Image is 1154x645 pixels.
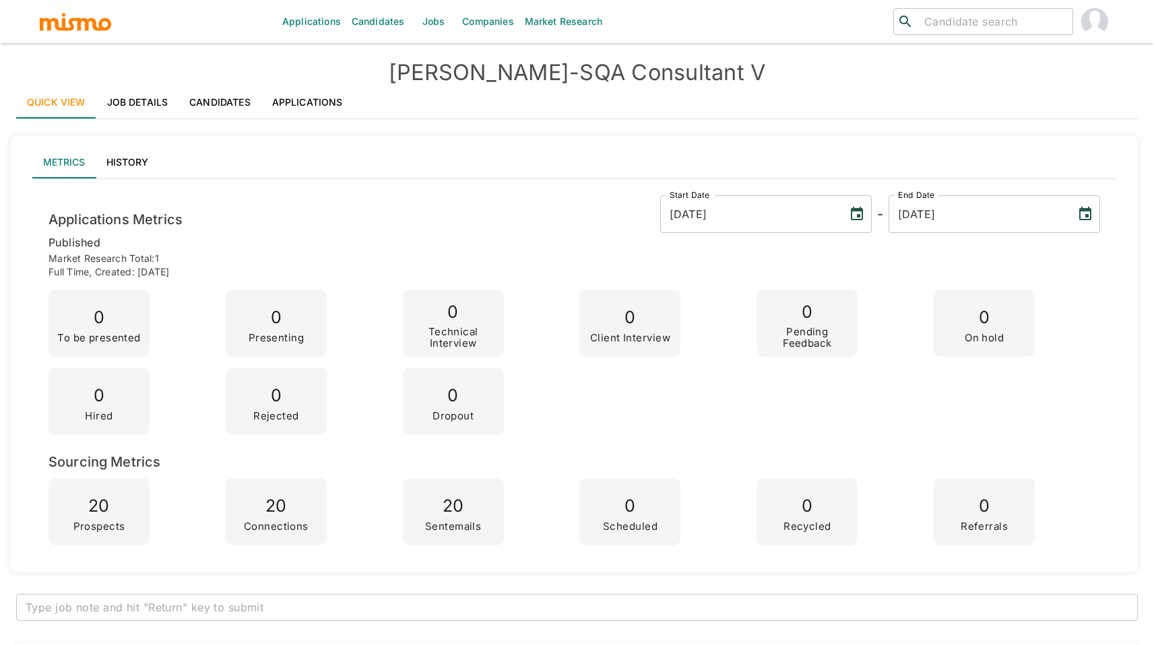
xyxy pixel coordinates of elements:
[253,411,299,422] p: Rejected
[590,303,670,333] p: 0
[762,298,852,327] p: 0
[590,333,670,344] p: Client Interview
[877,203,883,225] h6: -
[96,86,179,118] a: Job Details
[432,381,474,411] p: 0
[249,333,304,344] p: Presenting
[49,233,1100,252] p: published
[57,333,141,344] p: To be presented
[261,86,354,118] a: Applications
[408,327,499,349] p: Technical Interview
[603,521,658,533] p: Scheduled
[961,491,1008,521] p: 0
[16,59,1138,86] h4: [PERSON_NAME] - SQA Consultant V
[73,491,125,521] p: 20
[16,86,96,118] a: Quick View
[762,327,852,349] p: Pending Feedback
[32,146,96,178] button: Metrics
[660,195,838,233] input: MM/DD/YYYY
[432,411,474,422] p: Dropout
[1081,8,1108,35] img: Paola Pacheco
[961,521,1008,533] p: Referrals
[783,521,831,533] p: Recycled
[49,252,1100,265] p: Market Research Total: 1
[179,86,261,118] a: Candidates
[1072,201,1099,228] button: Choose date, selected date is Aug 14, 2025
[425,491,481,521] p: 20
[425,521,481,533] p: Sentemails
[244,521,309,533] p: Connections
[85,411,113,422] p: Hired
[73,521,125,533] p: Prospects
[244,491,309,521] p: 20
[49,451,1100,473] h6: Sourcing Metrics
[670,189,710,201] label: Start Date
[57,303,141,333] p: 0
[38,11,113,32] img: logo
[96,146,159,178] button: History
[408,298,499,327] p: 0
[32,146,1116,178] div: lab API tabs example
[49,209,183,230] h6: Applications Metrics
[889,195,1066,233] input: MM/DD/YYYY
[85,381,113,411] p: 0
[965,333,1004,344] p: On hold
[603,491,658,521] p: 0
[783,491,831,521] p: 0
[249,303,304,333] p: 0
[898,189,934,201] label: End Date
[843,201,870,228] button: Choose date, selected date is Aug 1, 2025
[253,381,299,411] p: 0
[49,265,1100,279] p: Full time , Created: [DATE]
[919,12,1067,31] input: Candidate search
[965,303,1004,333] p: 0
